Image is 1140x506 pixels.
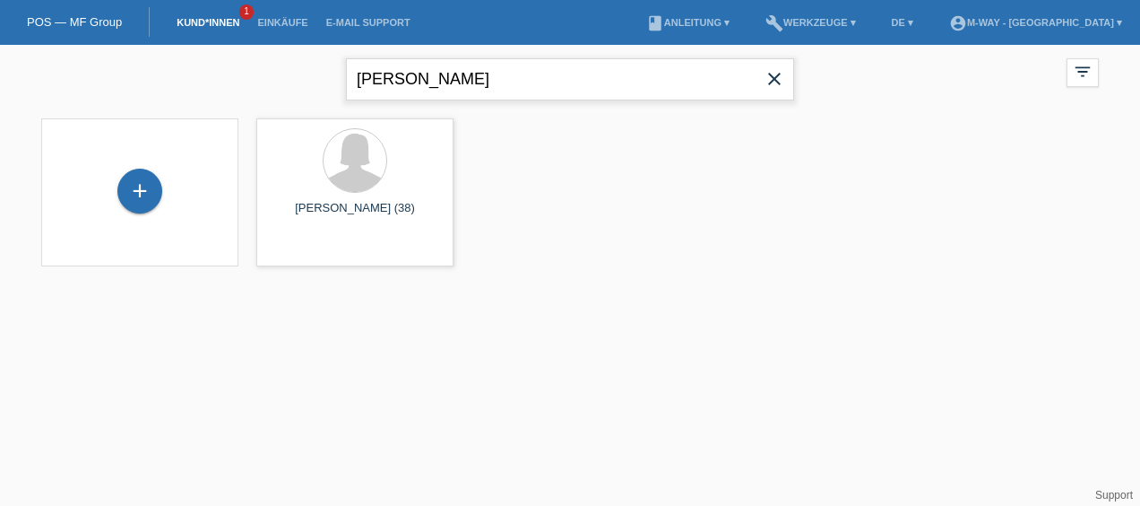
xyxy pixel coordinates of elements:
[239,4,254,20] span: 1
[637,17,738,28] a: bookAnleitung ▾
[883,17,922,28] a: DE ▾
[646,14,664,32] i: book
[317,17,419,28] a: E-Mail Support
[1073,62,1092,82] i: filter_list
[756,17,865,28] a: buildWerkzeuge ▾
[168,17,248,28] a: Kund*innen
[1095,489,1133,502] a: Support
[271,201,439,230] div: [PERSON_NAME] (38)
[346,58,794,100] input: Suche...
[765,14,783,32] i: build
[949,14,967,32] i: account_circle
[248,17,316,28] a: Einkäufe
[118,176,161,206] div: Kund*in hinzufügen
[764,68,785,90] i: close
[940,17,1131,28] a: account_circlem-way - [GEOGRAPHIC_DATA] ▾
[27,15,122,29] a: POS — MF Group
